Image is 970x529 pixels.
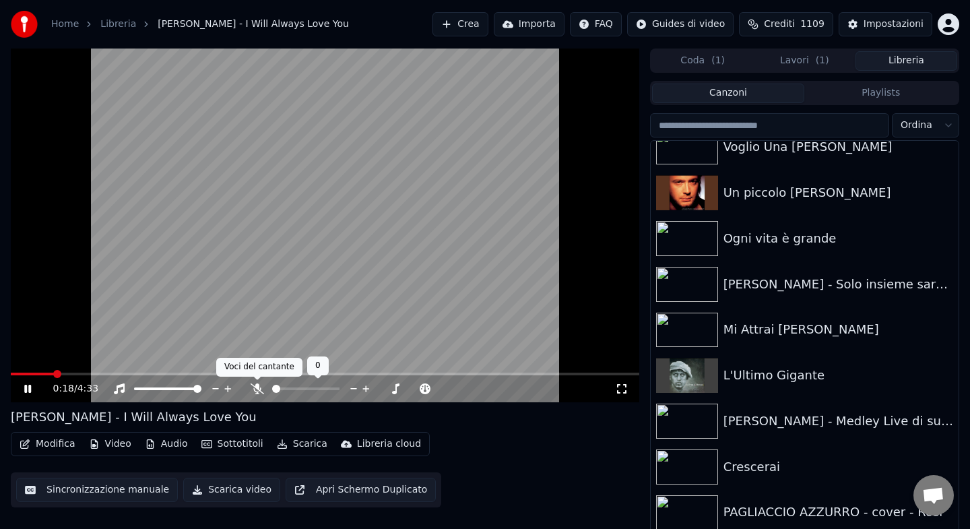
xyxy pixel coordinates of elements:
button: Modifica [14,435,81,454]
span: ( 1 ) [711,54,725,67]
button: Impostazioni [839,12,932,36]
div: / [53,382,86,396]
button: Scarica [271,435,333,454]
img: youka [11,11,38,38]
div: Ogni vita è grande [723,229,953,248]
div: Mi Attrai [PERSON_NAME] [723,320,953,339]
button: Apri Schermo Duplicato [286,478,436,502]
a: Aprire la chat [913,475,954,516]
div: Voglio Una [PERSON_NAME] [723,137,953,156]
button: Playlists [804,84,957,103]
nav: breadcrumb [51,18,349,31]
button: Libreria [855,51,957,71]
div: [PERSON_NAME] - I Will Always Love You [11,408,257,427]
button: FAQ [570,12,622,36]
div: Impostazioni [864,18,924,31]
span: Ordina [901,119,932,132]
div: Un piccolo [PERSON_NAME] [723,183,953,202]
div: Libreria cloud [357,437,421,451]
button: Guides di video [627,12,734,36]
button: Lavori [754,51,855,71]
div: L'Ultimo Gigante [723,366,953,385]
div: PAGLIACCIO AZZURRO - cover - Rosi [723,503,953,522]
span: 1109 [800,18,825,31]
button: Crediti1109 [739,12,833,36]
div: 0 [307,356,329,375]
button: Sottotitoli [196,435,269,454]
span: ( 1 ) [816,54,829,67]
button: Video [84,435,137,454]
a: Libreria [100,18,136,31]
span: [PERSON_NAME] - I Will Always Love You [158,18,349,31]
button: Canzoni [652,84,805,103]
button: Sincronizzazione manuale [16,478,178,502]
button: Importa [494,12,564,36]
button: Scarica video [183,478,280,502]
div: Voci del cantante [216,358,302,377]
span: Crediti [764,18,795,31]
button: Audio [139,435,193,454]
div: [PERSON_NAME] - Medley Live di successi - [DATE] [723,412,953,431]
div: [PERSON_NAME] - Solo insieme saremo felici [723,275,953,294]
button: Crea [432,12,488,36]
span: 0:18 [53,382,74,396]
div: Crescerai [723,458,953,476]
a: Home [51,18,79,31]
span: 4:33 [77,382,98,396]
button: Coda [652,51,754,71]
